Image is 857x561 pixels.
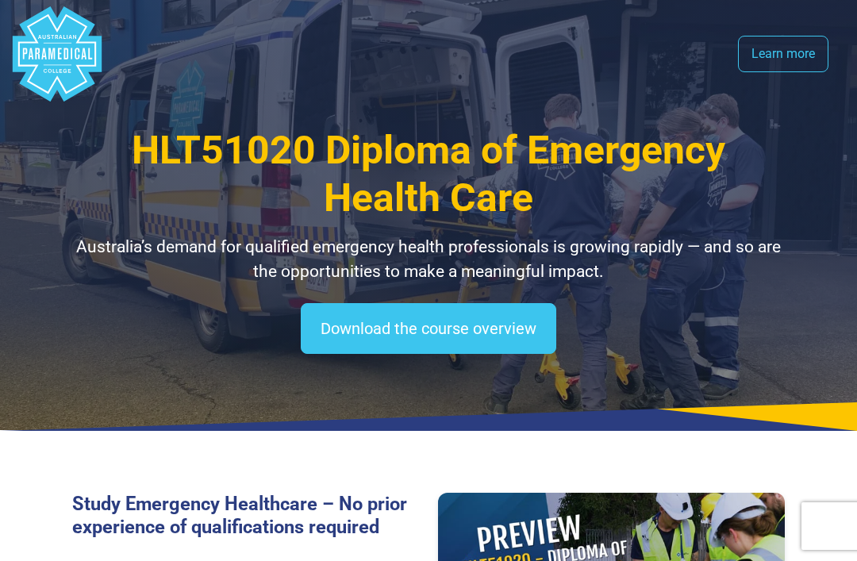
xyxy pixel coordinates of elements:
[301,303,556,354] a: Download the course overview
[72,493,419,538] h3: Study Emergency Healthcare – No prior experience of qualifications required
[10,6,105,102] div: Australian Paramedical College
[738,36,828,72] a: Learn more
[72,235,785,285] p: Australia’s demand for qualified emergency health professionals is growing rapidly — and so are t...
[132,127,725,221] span: HLT51020 Diploma of Emergency Health Care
